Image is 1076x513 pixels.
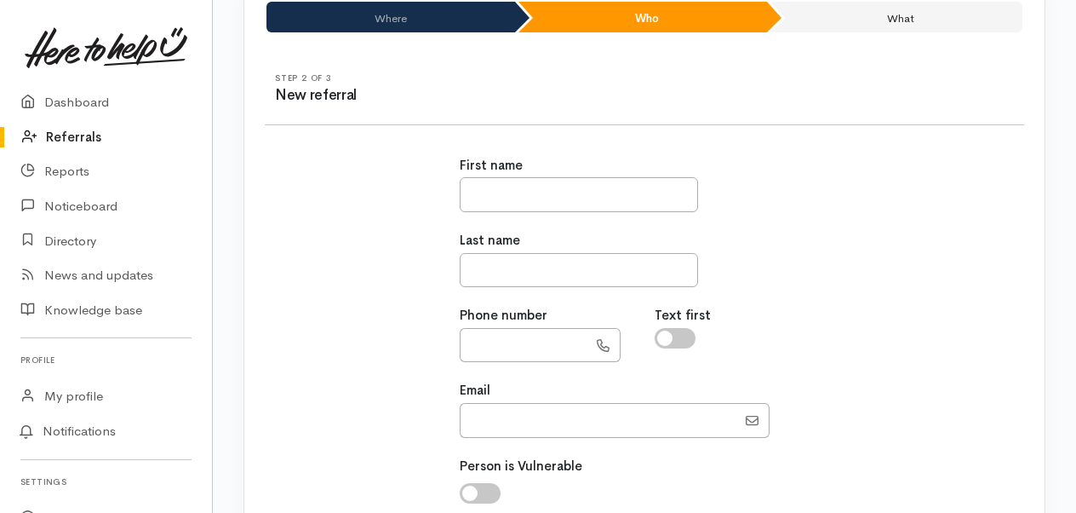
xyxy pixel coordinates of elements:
[460,156,523,176] label: First name
[770,2,1022,32] li: What
[275,88,644,104] h3: New referral
[275,73,644,83] h6: Step 2 of 3
[460,457,582,476] label: Person is Vulnerable
[20,349,192,372] h6: Profile
[266,2,515,32] li: Where
[518,2,767,32] li: Who
[20,470,192,493] h6: Settings
[460,306,547,326] label: Phone number
[460,231,520,251] label: Last name
[460,381,490,401] label: Email
[655,306,711,326] label: Text first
